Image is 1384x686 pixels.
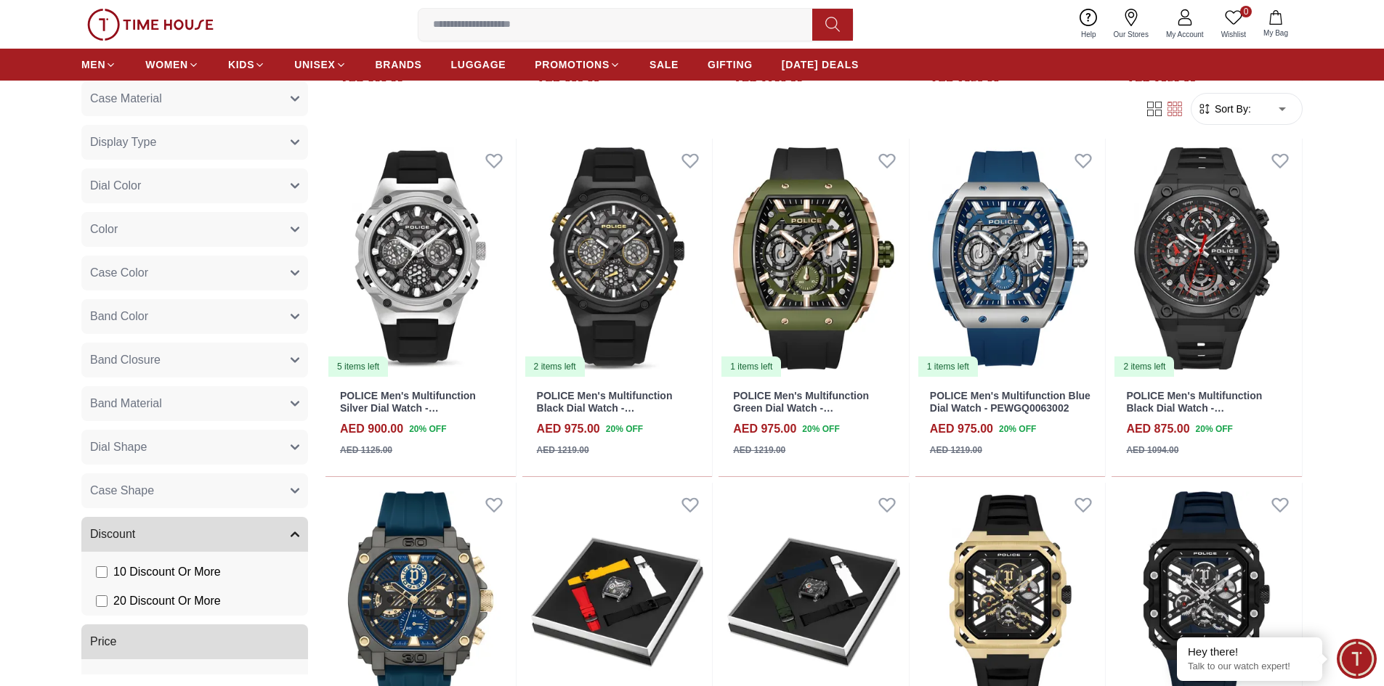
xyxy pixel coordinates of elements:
input: 20 Discount Or More [96,595,108,607]
a: POLICE Men's Multifunction Green Dial Watch - PEWGQ00630031 items left [719,139,909,378]
a: POLICE Men's Multifunction Blue Dial Watch - PEWGQ00630021 items left [915,139,1106,378]
span: Band Color [90,308,148,325]
button: Discount [81,517,308,552]
a: POLICE Men's Multifunction Black Dial Watch - PEWGQ0054303 [1126,390,1262,426]
p: Talk to our watch expert! [1188,661,1311,673]
span: BRANDS [376,57,422,72]
button: Case Shape [81,473,308,508]
a: POLICE Men's Multifunction Black Dial Watch - PEWGQ0071901 [537,390,673,426]
span: Display Type [90,134,156,151]
span: Band Closure [90,351,161,369]
span: GIFTING [708,57,753,72]
img: POLICE Men's Multifunction Silver Dial Watch - PEWGQ0071902 [325,139,516,378]
div: 2 items left [1114,356,1174,377]
span: My Account [1160,29,1210,40]
a: UNISEX [294,52,346,78]
span: Help [1075,29,1102,40]
a: POLICE Men's Multifunction Black Dial Watch - PEWGQ00719012 items left [522,139,713,378]
span: My Bag [1258,28,1294,38]
span: 20 % OFF [409,422,446,436]
span: KIDS [228,57,254,72]
span: Wishlist [1215,29,1252,40]
span: Color [90,221,118,238]
div: 5 items left [328,356,388,377]
span: Discount [90,526,135,543]
div: AED 1219.00 [733,444,785,457]
span: Band Material [90,395,162,412]
span: 20 % OFF [1196,422,1233,436]
a: Our Stores [1105,6,1157,43]
span: [DATE] DEALS [782,57,859,72]
a: POLICE Men's Multifunction Silver Dial Watch - PEWGQ0071902 [340,390,476,426]
span: LUGGAGE [451,57,506,72]
a: MEN [81,52,116,78]
a: SALE [649,52,679,78]
button: Band Material [81,386,308,421]
div: AED 1219.00 [930,444,982,457]
a: PROMOTIONS [535,52,620,78]
h4: AED 975.00 [930,420,993,438]
span: SALE [649,57,679,72]
h4: AED 900.00 [340,420,403,438]
div: Chat Widget [1337,639,1377,679]
button: Color [81,212,308,247]
span: PROMOTIONS [535,57,610,72]
span: 20 % OFF [606,422,643,436]
button: Case Material [81,81,308,116]
button: Dial Color [81,168,308,203]
a: POLICE Men's Multifunction Silver Dial Watch - PEWGQ00719025 items left [325,139,516,378]
span: UNISEX [294,57,335,72]
span: MEN [81,57,105,72]
a: POLICE Men's Multifunction Green Dial Watch - PEWGQ0063003 [733,390,869,426]
div: AED 1094.00 [1126,444,1178,457]
div: AED 1219.00 [537,444,589,457]
span: 20 % OFF [999,422,1036,436]
a: POLICE Men's Multifunction Blue Dial Watch - PEWGQ0063002 [930,390,1090,414]
span: Case Shape [90,482,154,499]
a: 0Wishlist [1213,6,1255,43]
div: 1 items left [918,356,978,377]
img: POLICE Men's Multifunction Blue Dial Watch - PEWGQ0063002 [915,139,1106,378]
button: My Bag [1255,7,1297,41]
h4: AED 975.00 [537,420,600,438]
img: POLICE Men's Multifunction Green Dial Watch - PEWGQ0063003 [719,139,909,378]
button: Display Type [81,125,308,160]
div: 2 items left [525,356,585,377]
img: POLICE Men's Multifunction Black Dial Watch - PEWGQ0054303 [1112,139,1302,378]
span: Case Color [90,264,148,282]
a: WOMEN [145,52,199,78]
a: LUGGAGE [451,52,506,78]
button: Dial Shape [81,430,308,465]
button: Case Color [81,256,308,290]
span: Dial Shape [90,438,147,456]
input: 10 Discount Or More [96,566,108,578]
a: GIFTING [708,52,753,78]
button: Price [81,624,308,659]
span: Sort By: [1212,102,1251,116]
a: [DATE] DEALS [782,52,859,78]
span: 0 [1240,6,1252,17]
button: Band Closure [81,343,308,377]
span: 20 Discount Or More [113,592,221,610]
div: 1 items left [721,356,781,377]
span: Case Material [90,90,162,107]
a: KIDS [228,52,265,78]
h4: AED 875.00 [1126,420,1189,438]
a: POLICE Men's Multifunction Black Dial Watch - PEWGQ00543032 items left [1112,139,1302,378]
a: BRANDS [376,52,422,78]
img: POLICE Men's Multifunction Black Dial Watch - PEWGQ0071901 [522,139,713,378]
span: Our Stores [1108,29,1154,40]
button: Band Color [81,299,308,334]
span: WOMEN [145,57,188,72]
span: 10 Discount Or More [113,563,221,581]
span: 20 % OFF [802,422,839,436]
h4: AED 975.00 [733,420,796,438]
div: AED 1125.00 [340,444,392,457]
span: Dial Color [90,177,141,195]
div: Hey there! [1188,645,1311,659]
span: Price [90,633,116,650]
a: Help [1072,6,1105,43]
button: Sort By: [1197,102,1251,116]
img: ... [87,9,214,41]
